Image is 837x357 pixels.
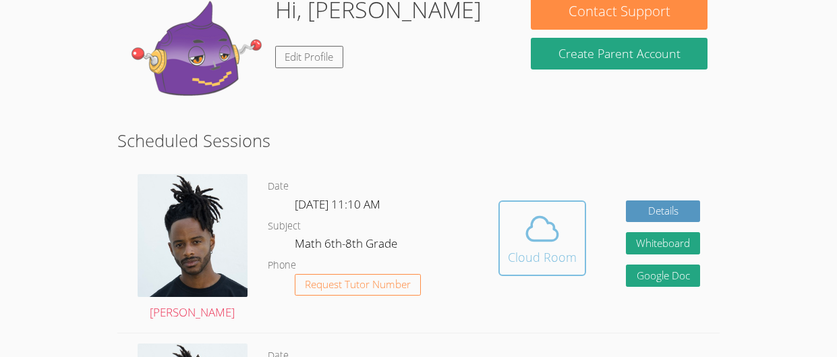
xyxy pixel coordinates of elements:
[268,257,296,274] dt: Phone
[138,174,248,323] a: [PERSON_NAME]
[295,234,400,257] dd: Math 6th-8th Grade
[268,218,301,235] dt: Subject
[531,38,708,70] button: Create Parent Account
[138,174,248,297] img: Portrait.jpg
[295,274,421,296] button: Request Tutor Number
[498,200,586,276] button: Cloud Room
[275,46,344,68] a: Edit Profile
[508,248,577,267] div: Cloud Room
[626,232,700,254] button: Whiteboard
[295,196,380,212] span: [DATE] 11:10 AM
[117,128,720,153] h2: Scheduled Sessions
[626,265,700,287] a: Google Doc
[268,178,289,195] dt: Date
[626,200,700,223] a: Details
[305,279,411,290] span: Request Tutor Number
